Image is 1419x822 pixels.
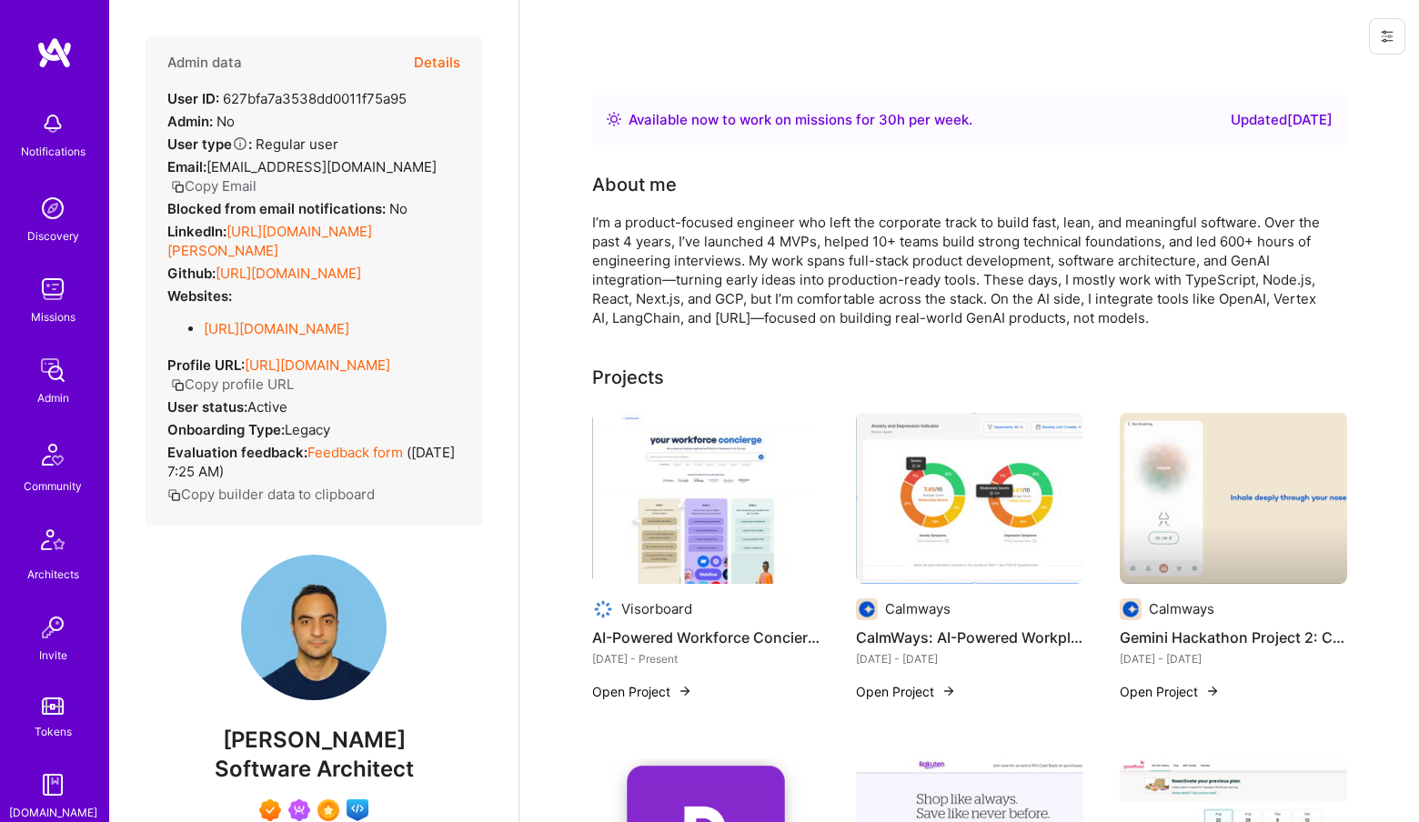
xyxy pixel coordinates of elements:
span: [PERSON_NAME] [146,727,482,754]
img: CalmWays: AI-Powered Workplace Mental Health Platform [856,413,1083,584]
div: I’m a product-focused engineer who left the corporate track to build fast, lean, and meaningful s... [592,213,1320,327]
strong: Blocked from email notifications: [167,200,389,217]
img: Invite [35,609,71,646]
div: Calmways [1149,599,1214,618]
h4: AI-Powered Workforce Concierge Development [592,626,820,649]
div: No [167,112,235,131]
h4: CalmWays: AI-Powered Workplace Mental Health Platform [856,626,1083,649]
div: Missions [31,307,75,326]
img: User Avatar [241,555,387,700]
img: tokens [42,697,64,715]
div: Calmways [885,599,951,618]
img: Company logo [856,598,878,620]
a: [URL][DOMAIN_NAME][PERSON_NAME] [167,223,372,259]
img: Availability [607,112,621,126]
strong: Github: [167,265,216,282]
strong: Onboarding Type: [167,421,285,438]
div: 627bfa7a3538dd0011f75a95 [167,89,407,108]
div: Community [24,476,82,496]
div: Visorboard [621,599,692,618]
h4: Admin data [167,55,242,71]
img: admin teamwork [35,352,71,388]
span: legacy [285,421,330,438]
span: [EMAIL_ADDRESS][DOMAIN_NAME] [206,158,437,175]
img: arrow-right [1205,684,1220,698]
img: Exceptional A.Teamer [259,799,281,821]
div: Notifications [21,142,86,161]
div: About me [592,171,677,198]
img: discovery [35,190,71,226]
img: guide book [35,767,71,803]
img: logo [36,36,73,69]
a: [URL][DOMAIN_NAME] [204,320,349,337]
div: [DATE] - [DATE] [1120,649,1347,668]
strong: Evaluation feedback: [167,444,307,461]
img: Company logo [592,598,614,620]
div: Discovery [27,226,79,246]
i: icon Copy [167,488,181,502]
img: Been on Mission [288,799,310,821]
i: Help [232,135,248,152]
strong: Email: [167,158,206,175]
i: icon Copy [171,180,185,194]
img: Architects [31,521,75,565]
button: Copy profile URL [171,375,294,394]
button: Open Project [1120,682,1220,701]
div: Architects [27,565,79,584]
i: icon Copy [171,378,185,392]
a: Feedback form [307,444,403,461]
button: Open Project [592,682,692,701]
img: teamwork [35,271,71,307]
div: Tokens [35,722,72,741]
strong: LinkedIn: [167,223,226,240]
img: bell [35,105,71,142]
strong: Admin: [167,113,213,130]
img: Company logo [1120,598,1142,620]
strong: Websites: [167,287,232,305]
a: [URL][DOMAIN_NAME] [245,356,390,374]
strong: User type : [167,135,252,153]
div: Regular user [167,135,338,154]
img: arrow-right [678,684,692,698]
img: AI-Powered Workforce Concierge Development [592,413,820,584]
button: Copy Email [171,176,257,195]
img: Community [31,433,75,476]
div: Available now to work on missions for h per week . [629,109,972,131]
div: [DOMAIN_NAME] [9,803,97,822]
a: [URL][DOMAIN_NAME] [216,265,361,282]
div: ( [DATE] 7:25 AM ) [167,443,460,481]
div: No [167,199,408,218]
div: Updated [DATE] [1231,109,1333,131]
strong: User status: [167,398,247,416]
button: Open Project [856,682,956,701]
h4: Gemini Hackathon Project 2: CalmWays B2C Mental Health App [1120,626,1347,649]
img: arrow-right [941,684,956,698]
img: Front-end guild [347,799,368,821]
strong: Profile URL: [167,356,245,374]
div: Admin [37,388,69,407]
span: Active [247,398,287,416]
img: SelectionTeam [317,799,339,821]
strong: User ID: [167,90,219,107]
button: Details [414,36,460,89]
button: Copy builder data to clipboard [167,485,375,504]
div: Projects [592,364,664,391]
span: Software Architect [215,756,414,782]
div: [DATE] - Present [592,649,820,668]
img: Gemini Hackathon Project 2: CalmWays B2C Mental Health App [1120,413,1347,584]
div: [DATE] - [DATE] [856,649,1083,668]
div: Invite [39,646,67,665]
span: 30 [879,111,897,128]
